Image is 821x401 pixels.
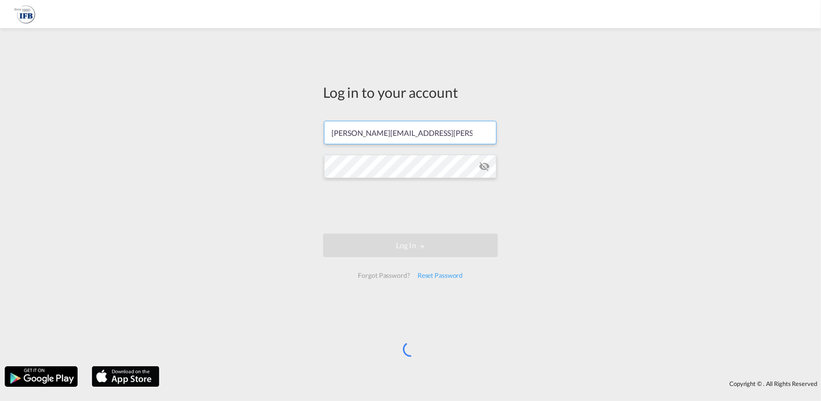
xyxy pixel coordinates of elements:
div: Forgot Password? [354,267,413,284]
button: LOGIN [323,234,498,257]
input: Enter email/phone number [324,121,497,144]
md-icon: icon-eye-off [479,161,490,172]
img: google.png [4,365,79,388]
div: Copyright © . All Rights Reserved [164,376,821,392]
div: Reset Password [414,267,467,284]
img: b628ab10256c11eeb52753acbc15d091.png [14,4,35,25]
iframe: reCAPTCHA [339,188,482,224]
div: Log in to your account [323,82,498,102]
img: apple.png [91,365,160,388]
